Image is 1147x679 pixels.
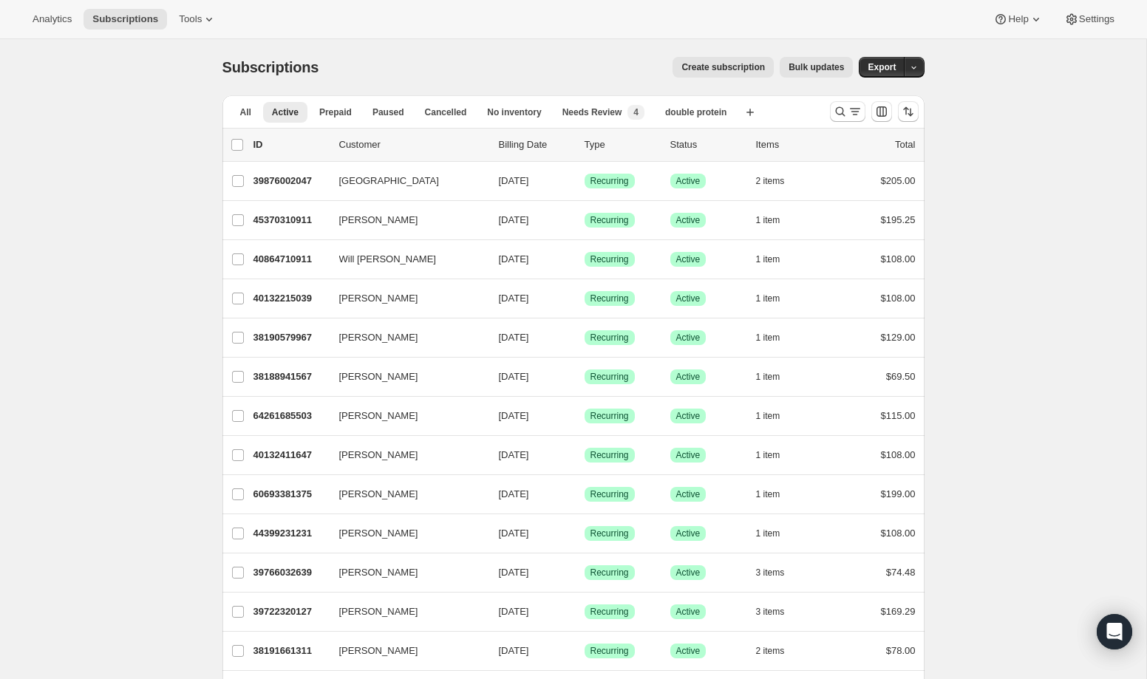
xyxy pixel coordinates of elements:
span: $199.00 [881,488,916,499]
div: 44399231231[PERSON_NAME][DATE]SuccessRecurringSuccessActive1 item$108.00 [253,523,916,544]
p: Customer [339,137,487,152]
div: 39722320127[PERSON_NAME][DATE]SuccessRecurringSuccessActive3 items$169.29 [253,601,916,622]
span: $115.00 [881,410,916,421]
div: 38190579967[PERSON_NAME][DATE]SuccessRecurringSuccessActive1 item$129.00 [253,327,916,348]
button: Analytics [24,9,81,30]
button: 1 item [756,366,797,387]
p: 40132411647 [253,448,327,463]
span: Active [676,410,701,422]
button: Create subscription [673,57,774,78]
button: [PERSON_NAME] [330,639,478,663]
span: Paused [372,106,404,118]
span: 1 item [756,410,780,422]
span: [PERSON_NAME] [339,213,418,228]
span: Active [676,175,701,187]
span: Recurring [590,567,629,579]
p: Total [895,137,915,152]
span: 1 item [756,214,780,226]
div: 39876002047[GEOGRAPHIC_DATA][DATE]SuccessRecurringSuccessActive2 items$205.00 [253,171,916,191]
span: Bulk updates [789,61,844,73]
span: Export [868,61,896,73]
span: Active [676,645,701,657]
span: Recurring [590,293,629,304]
div: IDCustomerBilling DateTypeStatusItemsTotal [253,137,916,152]
span: 4 [633,106,639,118]
span: $108.00 [881,253,916,265]
span: 1 item [756,449,780,461]
span: [PERSON_NAME] [339,487,418,502]
span: $205.00 [881,175,916,186]
p: 39766032639 [253,565,327,580]
button: 1 item [756,210,797,231]
span: [DATE] [499,410,529,421]
span: [DATE] [499,371,529,382]
span: 1 item [756,293,780,304]
span: [PERSON_NAME] [339,291,418,306]
div: 40864710911Will [PERSON_NAME][DATE]SuccessRecurringSuccessActive1 item$108.00 [253,249,916,270]
span: 3 items [756,567,785,579]
span: Active [676,567,701,579]
span: [DATE] [499,567,529,578]
span: 1 item [756,488,780,500]
span: double protein [665,106,726,118]
span: [DATE] [499,293,529,304]
div: 39766032639[PERSON_NAME][DATE]SuccessRecurringSuccessActive3 items$74.48 [253,562,916,583]
button: Bulk updates [780,57,853,78]
span: Recurring [590,214,629,226]
span: Active [272,106,299,118]
span: 1 item [756,253,780,265]
span: [DATE] [499,606,529,617]
span: [DATE] [499,214,529,225]
span: $169.29 [881,606,916,617]
span: Help [1008,13,1028,25]
button: 2 items [756,171,801,191]
div: 38191661311[PERSON_NAME][DATE]SuccessRecurringSuccessActive2 items$78.00 [253,641,916,661]
span: Recurring [590,371,629,383]
span: Subscriptions [222,59,319,75]
button: 1 item [756,288,797,309]
button: 1 item [756,484,797,505]
span: $108.00 [881,293,916,304]
p: 38190579967 [253,330,327,345]
span: 1 item [756,371,780,383]
button: 3 items [756,601,801,622]
span: Active [676,332,701,344]
button: [PERSON_NAME] [330,561,478,584]
div: 40132215039[PERSON_NAME][DATE]SuccessRecurringSuccessActive1 item$108.00 [253,288,916,309]
span: [DATE] [499,449,529,460]
p: Status [670,137,744,152]
button: Sort the results [898,101,919,122]
span: Recurring [590,488,629,500]
span: 1 item [756,332,780,344]
button: [PERSON_NAME] [330,443,478,467]
button: Help [984,9,1052,30]
p: 44399231231 [253,526,327,541]
span: Analytics [33,13,72,25]
span: [DATE] [499,645,529,656]
span: [PERSON_NAME] [339,565,418,580]
span: Active [676,214,701,226]
span: [PERSON_NAME] [339,369,418,384]
p: 39722320127 [253,604,327,619]
button: [PERSON_NAME] [330,404,478,428]
button: 3 items [756,562,801,583]
span: Recurring [590,410,629,422]
span: [PERSON_NAME] [339,448,418,463]
span: Create subscription [681,61,765,73]
span: [PERSON_NAME] [339,409,418,423]
span: 1 item [756,528,780,539]
span: Will [PERSON_NAME] [339,252,436,267]
div: 64261685503[PERSON_NAME][DATE]SuccessRecurringSuccessActive1 item$115.00 [253,406,916,426]
span: Settings [1079,13,1114,25]
span: Recurring [590,528,629,539]
span: Recurring [590,175,629,187]
p: 45370310911 [253,213,327,228]
span: Active [676,293,701,304]
button: [PERSON_NAME] [330,208,478,232]
button: Export [859,57,905,78]
p: ID [253,137,327,152]
button: [PERSON_NAME] [330,326,478,349]
button: [PERSON_NAME] [330,365,478,389]
span: $108.00 [881,528,916,539]
span: 2 items [756,645,785,657]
